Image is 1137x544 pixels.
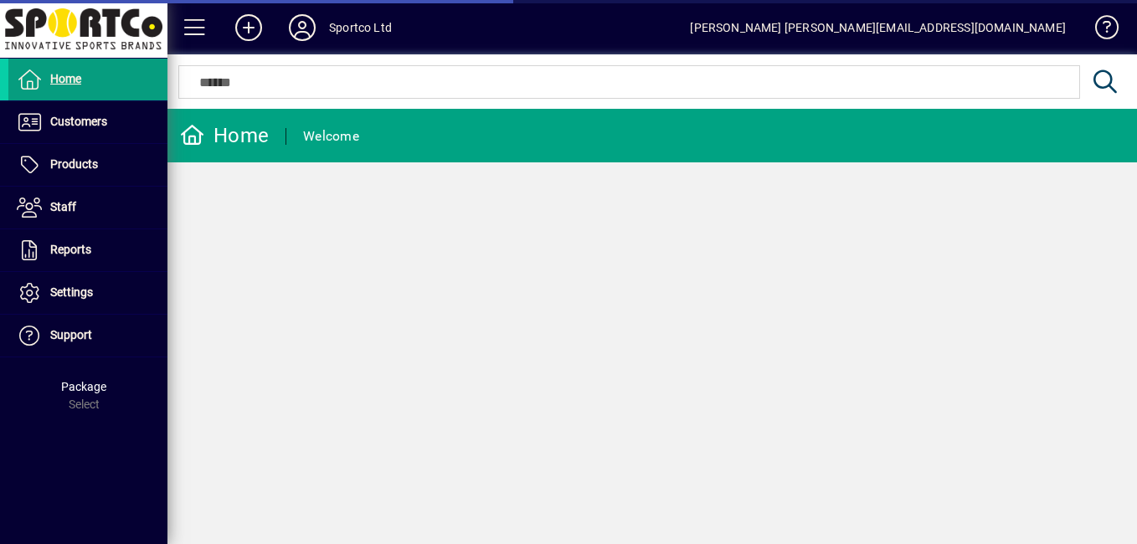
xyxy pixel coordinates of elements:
span: Home [50,72,81,85]
span: Package [61,380,106,393]
div: Welcome [303,123,359,150]
button: Add [222,13,275,43]
button: Profile [275,13,329,43]
span: Customers [50,115,107,128]
span: Reports [50,243,91,256]
span: Staff [50,200,76,213]
div: Sportco Ltd [329,14,392,41]
span: Settings [50,285,93,299]
div: [PERSON_NAME] [PERSON_NAME][EMAIL_ADDRESS][DOMAIN_NAME] [690,14,1066,41]
a: Staff [8,187,167,228]
div: Home [180,122,269,149]
a: Reports [8,229,167,271]
span: Products [50,157,98,171]
a: Customers [8,101,167,143]
a: Knowledge Base [1083,3,1116,58]
a: Settings [8,272,167,314]
a: Products [8,144,167,186]
a: Support [8,315,167,357]
span: Support [50,328,92,341]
